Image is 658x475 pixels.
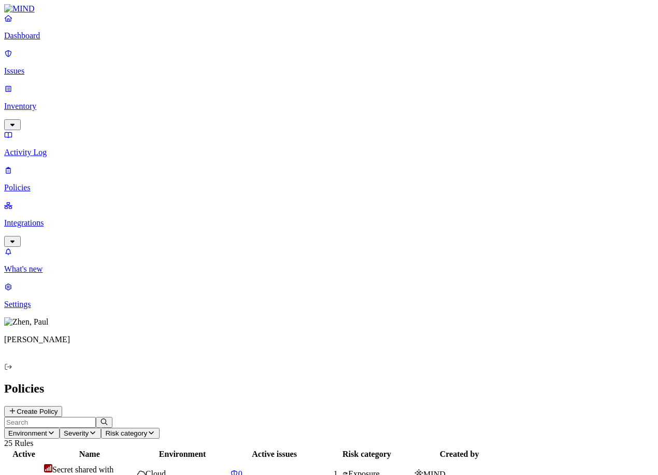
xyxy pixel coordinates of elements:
[4,13,654,40] a: Dashboard
[4,282,654,309] a: Settings
[414,450,504,459] div: Created by
[4,406,62,417] button: Create Policy
[105,429,147,437] span: Risk category
[4,317,48,327] img: Zhen, Paul
[4,264,654,274] p: What's new
[4,49,654,76] a: Issues
[44,464,52,472] img: severity-critical
[4,382,654,396] h2: Policies
[4,439,33,448] span: 25 Rules
[4,84,654,129] a: Inventory
[4,66,654,76] p: Issues
[4,247,654,274] a: What's new
[6,450,42,459] div: Active
[4,335,654,344] p: [PERSON_NAME]
[4,183,654,192] p: Policies
[4,417,96,428] input: Search
[44,450,135,459] div: Name
[230,450,319,459] div: Active issues
[4,4,35,13] img: MIND
[4,201,654,245] a: Integrations
[4,218,654,228] p: Integrations
[4,4,654,13] a: MIND
[321,450,412,459] div: Risk category
[4,31,654,40] p: Dashboard
[8,429,47,437] span: Environment
[137,450,228,459] div: Environment
[4,300,654,309] p: Settings
[4,102,654,111] p: Inventory
[4,148,654,157] p: Activity Log
[64,429,89,437] span: Severity
[4,165,654,192] a: Policies
[4,130,654,157] a: Activity Log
